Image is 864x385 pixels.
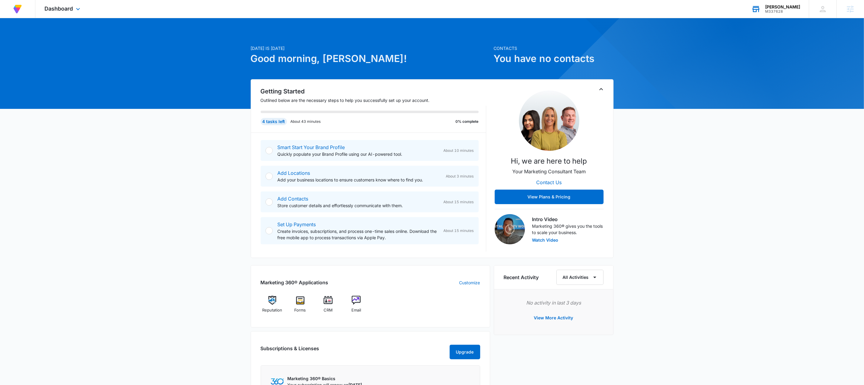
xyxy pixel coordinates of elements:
a: Set Up Payments [278,221,316,227]
a: Smart Start Your Brand Profile [278,144,345,150]
span: Reputation [262,307,282,313]
img: Volusion [12,4,23,15]
p: Marketing 360® gives you the tools to scale your business. [532,223,604,236]
a: Add Locations [278,170,310,176]
button: All Activities [556,270,604,285]
span: About 15 minutes [444,228,474,233]
button: Toggle Collapse [598,86,605,93]
h6: Recent Activity [504,274,539,281]
h1: Good morning, [PERSON_NAME]! [251,51,490,66]
p: Your Marketing Consultant Team [512,168,586,175]
button: Upgrade [450,345,480,359]
a: Reputation [261,296,284,318]
span: Dashboard [44,5,73,12]
h2: Getting Started [261,87,486,96]
span: Email [351,307,361,313]
p: Outlined below are the necessary steps to help you successfully set up your account. [261,97,486,103]
p: About 43 minutes [291,119,321,124]
a: Forms [289,296,312,318]
p: Create invoices, subscriptions, and process one-time sales online. Download the free mobile app t... [278,228,439,241]
a: Email [345,296,368,318]
button: Contact Us [530,175,568,190]
a: CRM [317,296,340,318]
a: Add Contacts [278,196,308,202]
h1: You have no contacts [494,51,614,66]
p: Quickly populate your Brand Profile using our AI-powered tool. [278,151,439,157]
div: account name [765,5,800,9]
div: account id [765,9,800,14]
button: View More Activity [528,311,579,325]
span: About 10 minutes [444,148,474,153]
span: About 15 minutes [444,199,474,205]
p: Contacts [494,45,614,51]
p: Hi, we are here to help [511,156,587,167]
button: Watch Video [532,238,559,242]
p: Add your business locations to ensure customers know where to find you. [278,177,441,183]
a: Customize [459,279,480,286]
h3: Intro Video [532,216,604,223]
button: View Plans & Pricing [495,190,604,204]
span: About 3 minutes [446,174,474,179]
h2: Marketing 360® Applications [261,279,328,286]
div: 4 tasks left [261,118,287,125]
p: No activity in last 3 days [504,299,604,306]
img: Intro Video [495,214,525,244]
img: Marketing 360 Logo [271,378,284,385]
p: [DATE] is [DATE] [251,45,490,51]
h2: Subscriptions & Licenses [261,345,319,357]
span: Forms [295,307,306,313]
p: 0% complete [456,119,479,124]
p: Marketing 360® Basics [288,375,362,382]
span: CRM [324,307,333,313]
p: Store customer details and effortlessly communicate with them. [278,202,439,209]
